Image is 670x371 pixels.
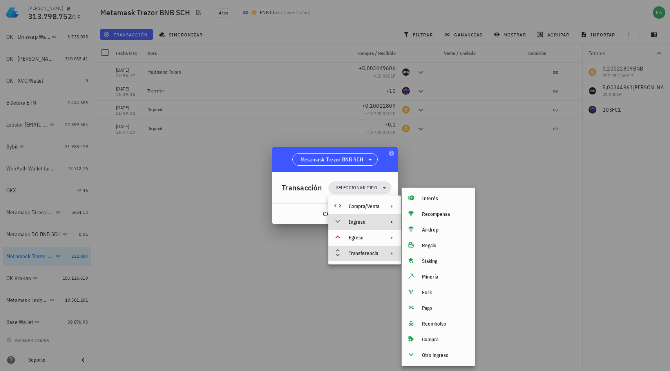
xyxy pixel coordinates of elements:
div: Staking [422,258,469,264]
div: Otro ingreso [422,352,469,358]
div: Minería [422,274,469,280]
div: Ingreso [349,219,379,225]
span: Metamask Trezor BNB SCH [301,156,364,163]
span: Seleccionar tipo [336,184,377,192]
div: Transferencia [349,250,379,257]
div: Compra/Venta [328,199,401,214]
div: Transacción [282,181,322,194]
div: Pago [422,305,469,311]
div: Recompensa [422,211,469,217]
button: cancelar [319,207,355,221]
div: Reembolso [422,321,469,327]
div: Interés [422,195,469,202]
span: cancelar [322,210,352,217]
div: Compra [422,337,469,343]
div: Fork [422,290,469,296]
div: Egreso [328,230,401,246]
div: Compra/Venta [349,203,379,210]
div: Egreso [349,235,379,241]
div: Transferencia [328,246,401,261]
div: Airdrop [422,227,469,233]
div: Regalo [422,243,469,249]
div: Ingreso [328,214,401,230]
